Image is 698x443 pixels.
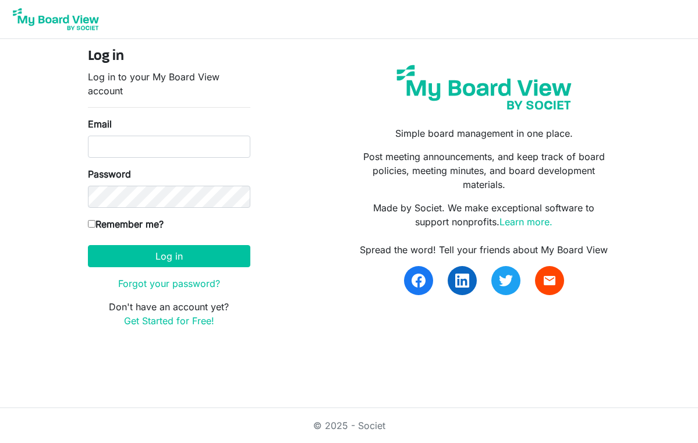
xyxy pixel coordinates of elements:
div: Spread the word! Tell your friends about My Board View [357,243,610,257]
a: Learn more. [499,216,552,228]
a: © 2025 - Societ [313,420,385,431]
span: email [543,274,557,288]
img: my-board-view-societ.svg [389,58,579,117]
img: facebook.svg [412,274,426,288]
h4: Log in [88,48,250,65]
img: twitter.svg [499,274,513,288]
label: Password [88,167,131,181]
button: Log in [88,245,250,267]
p: Post meeting announcements, and keep track of board policies, meeting minutes, and board developm... [357,150,610,192]
p: Made by Societ. We make exceptional software to support nonprofits. [357,201,610,229]
label: Remember me? [88,217,164,231]
label: Email [88,117,112,131]
a: email [535,266,564,295]
img: My Board View Logo [9,5,102,34]
a: Get Started for Free! [124,315,214,327]
p: Simple board management in one place. [357,126,610,140]
img: linkedin.svg [455,274,469,288]
a: Forgot your password? [118,278,220,289]
p: Don't have an account yet? [88,300,250,328]
input: Remember me? [88,220,95,228]
p: Log in to your My Board View account [88,70,250,98]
